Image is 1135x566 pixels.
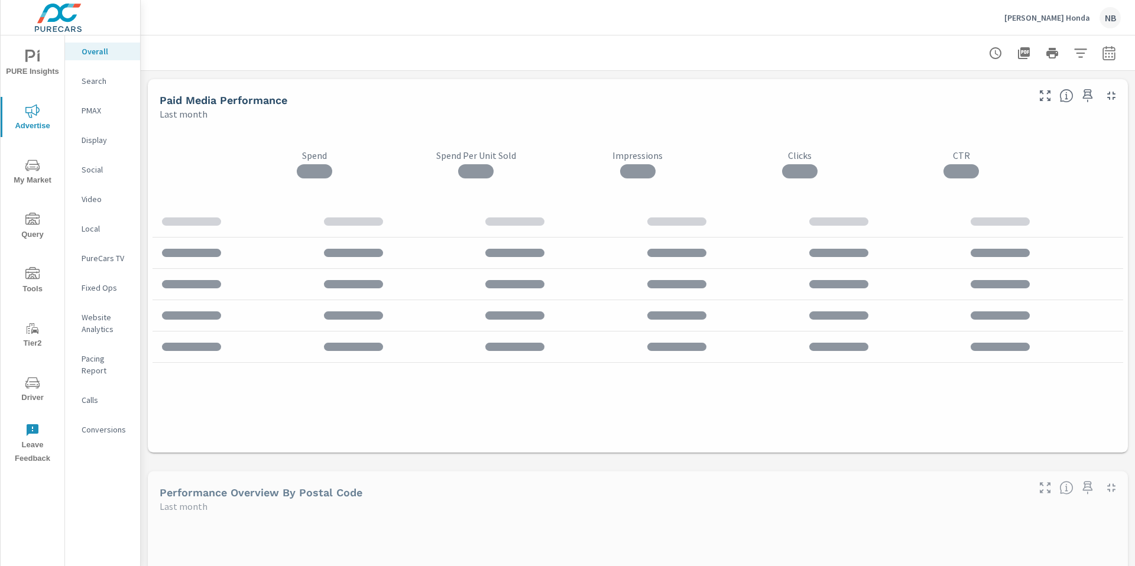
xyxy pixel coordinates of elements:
[1059,481,1074,495] span: Understand performance data by postal code. Individual postal codes can be selected and expanded ...
[65,72,140,90] div: Search
[65,161,140,178] div: Social
[234,149,395,161] p: Spend
[1036,86,1055,105] button: Make Fullscreen
[65,391,140,409] div: Calls
[82,105,131,116] p: PMAX
[1,35,64,470] div: nav menu
[65,131,140,149] div: Display
[160,486,362,499] h5: Performance Overview By Postal Code
[65,308,140,338] div: Website Analytics
[395,149,557,161] p: Spend Per Unit Sold
[4,376,61,405] span: Driver
[82,353,131,376] p: Pacing Report
[1102,479,1121,497] button: Minimize Widget
[82,252,131,264] p: PureCars TV
[65,190,140,208] div: Video
[4,104,61,133] span: Advertise
[1036,479,1055,497] button: Make Fullscreen
[1004,12,1090,23] p: [PERSON_NAME] Honda
[82,75,131,87] p: Search
[1040,41,1064,65] button: Print Report
[160,94,287,106] h5: Paid Media Performance
[4,213,61,242] span: Query
[4,423,61,466] span: Leave Feedback
[65,249,140,267] div: PureCars TV
[82,282,131,294] p: Fixed Ops
[65,220,140,238] div: Local
[4,321,61,350] span: Tier2
[65,421,140,438] div: Conversions
[160,107,207,121] p: Last month
[1069,41,1092,65] button: Apply Filters
[4,158,61,187] span: My Market
[82,394,131,406] p: Calls
[1102,86,1121,105] button: Minimize Widget
[65,102,140,119] div: PMAX
[1078,86,1097,105] span: Save this to your personalized report
[719,149,881,161] p: Clicks
[557,149,719,161] p: Impressions
[160,499,207,513] p: Last month
[82,311,131,335] p: Website Analytics
[881,149,1043,161] p: CTR
[1012,41,1036,65] button: "Export Report to PDF"
[82,45,131,57] p: Overall
[1059,89,1074,103] span: Understand performance metrics over the selected time range.
[65,43,140,60] div: Overall
[1078,479,1097,497] span: Save this to your personalized report
[65,350,140,379] div: Pacing Report
[4,50,61,79] span: PURE Insights
[82,424,131,435] p: Conversions
[1100,7,1121,28] div: NB
[82,164,131,175] p: Social
[82,223,131,235] p: Local
[65,279,140,297] div: Fixed Ops
[4,267,61,296] span: Tools
[82,134,131,146] p: Display
[1097,41,1121,65] button: Select Date Range
[82,193,131,205] p: Video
